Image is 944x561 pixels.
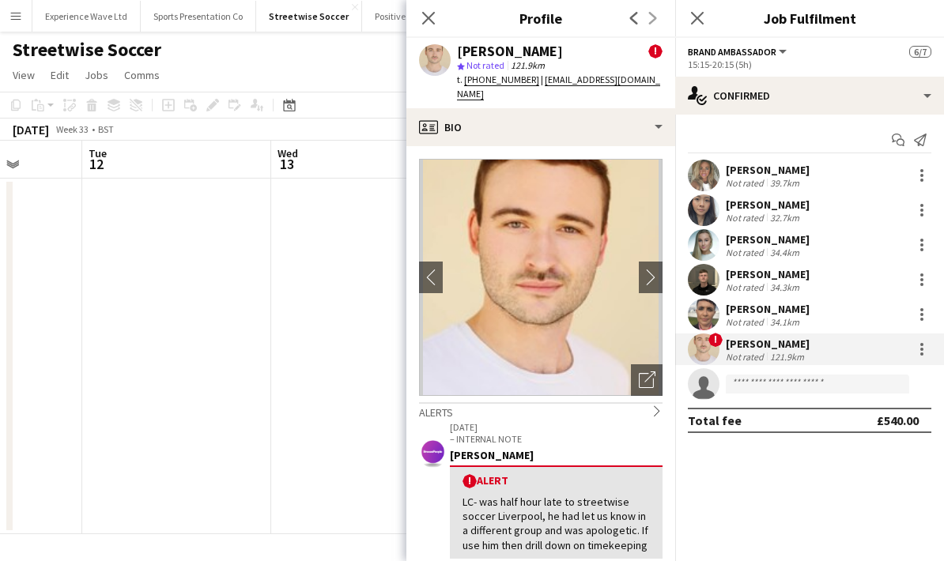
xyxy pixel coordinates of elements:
span: Not rated [466,59,504,71]
div: [PERSON_NAME] [726,163,810,177]
div: Open photos pop-in [631,364,663,396]
span: ! [463,474,477,488]
div: Alerts [419,402,663,420]
span: Week 33 [52,123,92,135]
div: 34.1km [767,316,802,328]
span: Edit [51,68,69,82]
div: 121.9km [767,351,807,363]
span: Wed [278,146,298,160]
div: [DATE] [13,122,49,137]
a: Jobs [78,65,115,85]
span: Comms [124,68,160,82]
div: [PERSON_NAME] [726,337,810,351]
div: [PERSON_NAME] [457,44,563,58]
span: ! [708,333,723,347]
span: Tue [89,146,107,160]
div: Not rated [726,281,767,293]
div: Total fee [688,412,742,428]
div: [PERSON_NAME] [450,448,663,462]
img: Crew avatar or photo [419,159,663,396]
span: Jobs [85,68,108,82]
div: 34.3km [767,281,802,293]
div: [PERSON_NAME] [726,267,810,281]
div: 39.7km [767,177,802,189]
button: Streetwise Soccer [256,1,362,32]
div: Not rated [726,316,767,328]
span: ! [648,44,663,58]
span: Brand Ambassador [688,46,776,58]
div: Not rated [726,212,767,224]
h3: Profile [406,8,675,28]
span: 121.9km [508,59,548,71]
div: Not rated [726,247,767,258]
div: [PERSON_NAME] [726,302,810,316]
div: BST [98,123,114,135]
div: Alert [463,473,650,488]
div: [PERSON_NAME] [726,232,810,247]
span: View [13,68,35,82]
a: Comms [118,65,166,85]
h1: Streetwise Soccer [13,38,161,62]
div: 32.7km [767,212,802,224]
span: 12 [86,155,107,173]
div: 15:15-20:15 (5h) [688,58,931,70]
p: [DATE] [450,421,663,433]
div: Confirmed [675,77,944,115]
button: Positive Experience [362,1,464,32]
div: Bio [406,108,675,146]
span: | [457,73,660,100]
div: £540.00 [877,412,919,428]
div: [PERSON_NAME] [726,198,810,212]
span: t. [457,73,541,86]
h3: Job Fulfilment [675,8,944,28]
span: 6/7 [909,46,931,58]
button: Sports Presentation Co [141,1,256,32]
div: 34.4km [767,247,802,258]
span: 13 [275,155,298,173]
div: LC- was half hour late to streetwise soccer Liverpool, he had let us know in a different group an... [463,495,650,552]
div: Not rated [726,177,767,189]
button: Experience Wave Ltd [32,1,141,32]
p: – INTERNAL NOTE [450,433,663,445]
button: Brand Ambassador [688,46,789,58]
a: View [6,65,41,85]
div: Not rated [726,351,767,363]
a: Edit [44,65,75,85]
